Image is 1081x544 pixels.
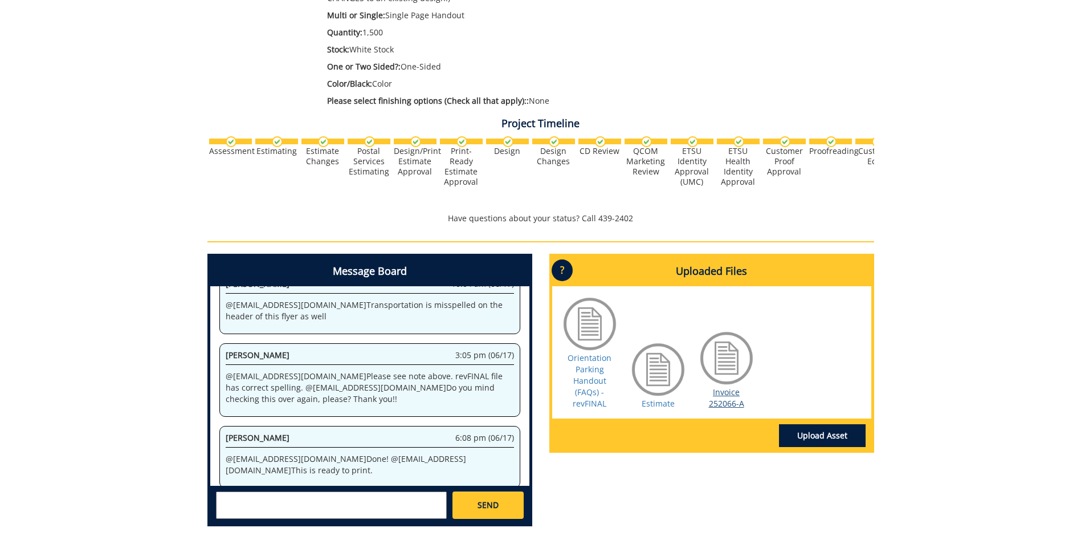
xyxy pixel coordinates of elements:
[255,146,298,156] div: Estimating
[327,95,773,107] p: None
[763,146,806,177] div: Customer Proof Approval
[486,146,529,156] div: Design
[327,44,349,55] span: Stock:
[327,10,385,21] span: Multi or Single:
[779,424,866,447] a: Upload Asset
[301,146,344,167] div: Estimate Changes
[478,500,499,511] span: SEND
[207,118,874,129] h4: Project Timeline
[578,146,621,156] div: CD Review
[452,492,523,519] a: SEND
[709,387,744,409] a: Invoice 252066-A
[327,61,401,72] span: One or Two Sided?:
[226,299,514,322] p: @ [EMAIL_ADDRESS][DOMAIN_NAME] Transportation is misspelled on the header of this flyer as well
[552,259,573,281] p: ?
[642,398,675,409] a: Estimate
[440,146,483,187] div: Print-Ready Estimate Approval
[568,352,611,409] a: Orientation Parking Handout (FAQs) - revFINAL
[733,136,744,147] img: checkmark
[210,257,529,286] h4: Message Board
[364,136,375,147] img: checkmark
[595,136,606,147] img: checkmark
[455,432,514,444] span: 6:08 pm (06/17)
[503,136,513,147] img: checkmark
[641,136,652,147] img: checkmark
[809,146,852,156] div: Proofreading
[226,136,236,147] img: checkmark
[455,350,514,361] span: 3:05 pm (06/17)
[826,136,837,147] img: checkmark
[394,146,437,177] div: Design/Print Estimate Approval
[780,136,790,147] img: checkmark
[327,95,529,106] span: Please select finishing options (Check all that apply)::
[855,146,898,167] div: Customer Edits
[552,257,871,286] h4: Uploaded Files
[226,350,289,360] span: [PERSON_NAME]
[318,136,329,147] img: checkmark
[872,136,883,147] img: checkmark
[209,146,252,156] div: Assessment
[272,136,283,147] img: checkmark
[327,78,372,89] span: Color/Black:
[226,432,289,443] span: [PERSON_NAME]
[327,61,773,72] p: One-Sided
[625,146,667,177] div: QCOM Marketing Review
[410,136,421,147] img: checkmark
[348,146,390,177] div: Postal Services Estimating
[671,146,713,187] div: ETSU Identity Approval (UMC)
[327,44,773,55] p: White Stock
[216,492,447,519] textarea: messageToSend
[549,136,560,147] img: checkmark
[327,10,773,21] p: Single Page Handout
[327,27,773,38] p: 1,500
[456,136,467,147] img: checkmark
[687,136,698,147] img: checkmark
[327,27,362,38] span: Quantity:
[717,146,760,187] div: ETSU Health Identity Approval
[226,371,514,405] p: @ [EMAIL_ADDRESS][DOMAIN_NAME] Please see note above. revFINAL file has correct spelling. @ [EMAI...
[207,213,874,224] p: Have questions about your status? Call 439-2402
[327,78,773,90] p: Color
[532,146,575,167] div: Design Changes
[226,453,514,476] p: @ [EMAIL_ADDRESS][DOMAIN_NAME] Done! @ [EMAIL_ADDRESS][DOMAIN_NAME] This is ready to print.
